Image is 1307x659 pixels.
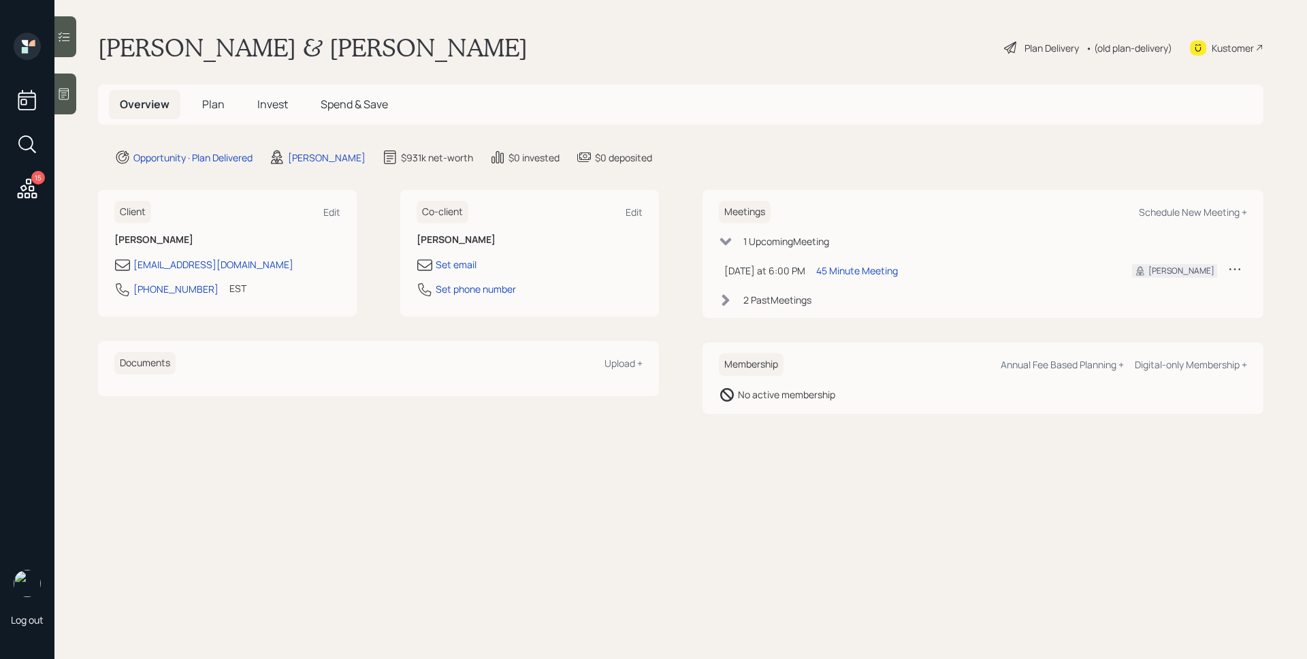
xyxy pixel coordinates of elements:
div: 15 [31,171,45,184]
h6: Co-client [417,201,468,223]
div: Opportunity · Plan Delivered [133,150,253,165]
div: 2 Past Meeting s [743,293,811,307]
div: No active membership [738,387,835,402]
div: Annual Fee Based Planning + [1001,358,1124,371]
div: [PERSON_NAME] [288,150,366,165]
div: Digital-only Membership + [1135,358,1247,371]
span: Invest [257,97,288,112]
div: Plan Delivery [1024,41,1079,55]
div: Log out [11,613,44,626]
div: [EMAIL_ADDRESS][DOMAIN_NAME] [133,257,293,272]
div: Set phone number [436,282,516,296]
div: 1 Upcoming Meeting [743,234,829,248]
div: • (old plan-delivery) [1086,41,1172,55]
h1: [PERSON_NAME] & [PERSON_NAME] [98,33,528,63]
div: [DATE] at 6:00 PM [724,263,805,278]
div: [PERSON_NAME] [1148,265,1214,277]
div: 45 Minute Meeting [816,263,898,278]
div: Kustomer [1212,41,1254,55]
span: Overview [120,97,170,112]
img: james-distasi-headshot.png [14,570,41,597]
div: EST [229,281,246,295]
h6: [PERSON_NAME] [417,234,643,246]
div: Set email [436,257,477,272]
div: Edit [626,206,643,219]
div: $0 invested [509,150,560,165]
h6: Meetings [719,201,771,223]
div: [PHONE_NUMBER] [133,282,219,296]
h6: [PERSON_NAME] [114,234,340,246]
div: Upload + [604,357,643,370]
h6: Documents [114,352,176,374]
span: Plan [202,97,225,112]
div: $931k net-worth [401,150,473,165]
h6: Client [114,201,151,223]
h6: Membership [719,353,784,376]
div: Schedule New Meeting + [1139,206,1247,219]
span: Spend & Save [321,97,388,112]
div: Edit [323,206,340,219]
div: $0 deposited [595,150,652,165]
